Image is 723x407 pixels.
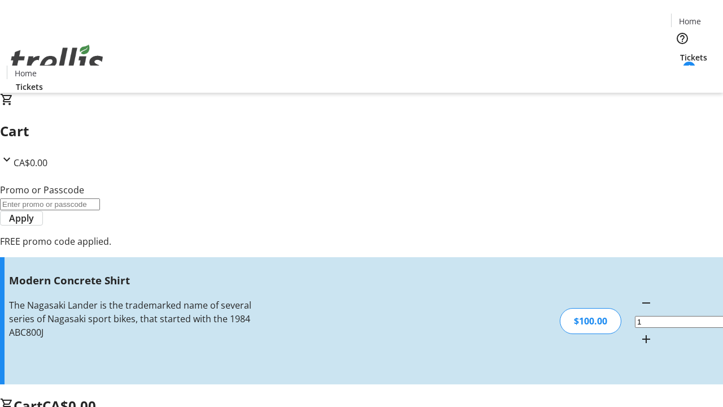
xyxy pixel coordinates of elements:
a: Home [7,67,43,79]
span: Tickets [16,81,43,93]
a: Tickets [671,51,716,63]
span: Tickets [680,51,707,63]
h3: Modern Concrete Shirt [9,272,256,288]
span: Home [679,15,701,27]
div: $100.00 [560,308,621,334]
button: Help [671,27,694,50]
a: Tickets [7,81,52,93]
a: Home [672,15,708,27]
span: Apply [9,211,34,225]
img: Orient E2E Organization j9Ja2GK1b9's Logo [7,32,107,89]
button: Cart [671,63,694,86]
span: CA$0.00 [14,157,47,169]
button: Increment by one [635,328,657,350]
span: Home [15,67,37,79]
button: Decrement by one [635,292,657,314]
div: The Nagasaki Lander is the trademarked name of several series of Nagasaki sport bikes, that start... [9,298,256,339]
